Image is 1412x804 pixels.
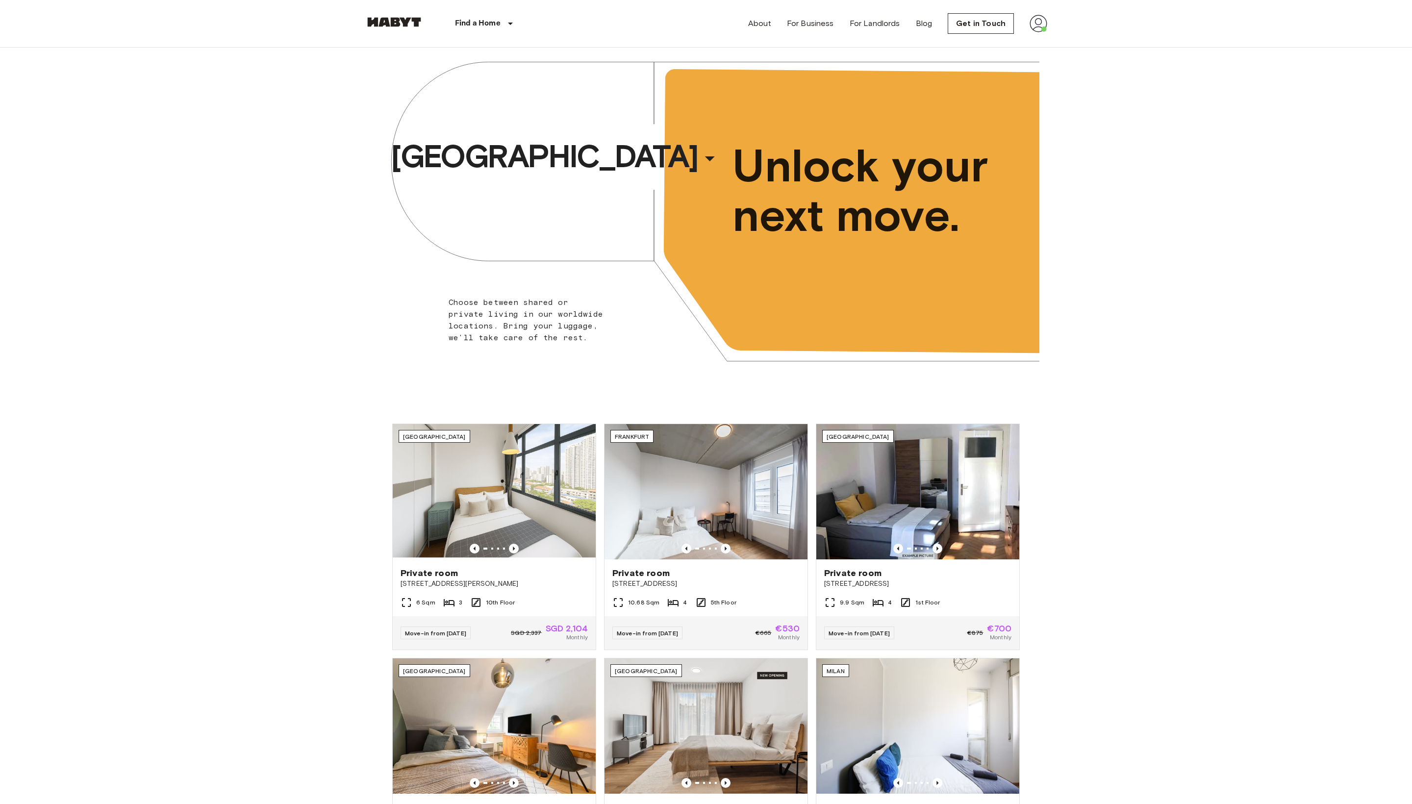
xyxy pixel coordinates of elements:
[775,624,800,633] span: €530
[824,567,882,579] span: Private room
[787,18,834,29] a: For Business
[612,579,800,589] span: [STREET_ADDRESS]
[893,544,903,553] button: Previous image
[915,598,940,607] span: 1st Floor
[888,598,892,607] span: 4
[392,424,596,650] a: Marketing picture of unit SG-01-116-001-02Previous imagePrevious image[GEOGRAPHIC_DATA]Private ro...
[827,667,845,675] span: Milan
[365,17,424,27] img: Habyt
[470,778,479,788] button: Previous image
[617,629,678,637] span: Move-in from [DATE]
[840,598,864,607] span: 9.9 Sqm
[470,544,479,553] button: Previous image
[605,658,807,794] img: Marketing picture of unit DE-01-492-101-001
[850,18,900,29] a: For Landlords
[449,298,603,342] span: Choose between shared or private living in our worldwide locations. Bring your luggage, we'll tak...
[459,598,462,607] span: 3
[604,424,808,650] a: Marketing picture of unit DE-04-037-026-03QPrevious imagePrevious imageFrankfurtPrivate room[STRE...
[615,433,649,440] span: Frankfurt
[401,567,458,579] span: Private room
[615,667,678,675] span: [GEOGRAPHIC_DATA]
[416,598,435,607] span: 6 Sqm
[401,579,588,589] span: [STREET_ADDRESS][PERSON_NAME]
[816,658,1019,794] img: Marketing picture of unit IT-14-111-001-006
[566,633,588,642] span: Monthly
[824,579,1011,589] span: [STREET_ADDRESS]
[816,424,1020,650] a: Marketing picture of unit DE-02-025-001-04HFPrevious imagePrevious image[GEOGRAPHIC_DATA]Private ...
[1030,15,1047,32] img: avatar
[509,544,519,553] button: Previous image
[721,778,731,788] button: Previous image
[403,433,466,440] span: [GEOGRAPHIC_DATA]
[391,137,698,176] span: [GEOGRAPHIC_DATA]
[721,544,731,553] button: Previous image
[916,18,933,29] a: Blog
[967,628,983,637] span: €875
[612,567,670,579] span: Private room
[987,624,1011,633] span: €700
[933,544,942,553] button: Previous image
[509,778,519,788] button: Previous image
[748,18,771,29] a: About
[387,134,725,179] button: [GEOGRAPHIC_DATA]
[990,633,1011,642] span: Monthly
[681,544,691,553] button: Previous image
[711,598,736,607] span: 5th Floor
[393,424,596,559] img: Marketing picture of unit SG-01-116-001-02
[393,658,596,794] img: Marketing picture of unit DE-09-001-002-02HF
[893,778,903,788] button: Previous image
[933,778,942,788] button: Previous image
[486,598,515,607] span: 10th Floor
[511,628,541,637] span: SGD 2,337
[778,633,800,642] span: Monthly
[827,433,889,440] span: [GEOGRAPHIC_DATA]
[681,778,691,788] button: Previous image
[455,18,501,29] p: Find a Home
[605,424,807,559] img: Marketing picture of unit DE-04-037-026-03Q
[732,141,999,240] span: Unlock your next move.
[683,598,687,607] span: 4
[405,629,466,637] span: Move-in from [DATE]
[403,667,466,675] span: [GEOGRAPHIC_DATA]
[816,424,1019,559] img: Marketing picture of unit DE-02-025-001-04HF
[628,598,659,607] span: 10.68 Sqm
[546,624,588,633] span: SGD 2,104
[948,13,1014,34] a: Get in Touch
[756,628,772,637] span: €665
[829,629,890,637] span: Move-in from [DATE]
